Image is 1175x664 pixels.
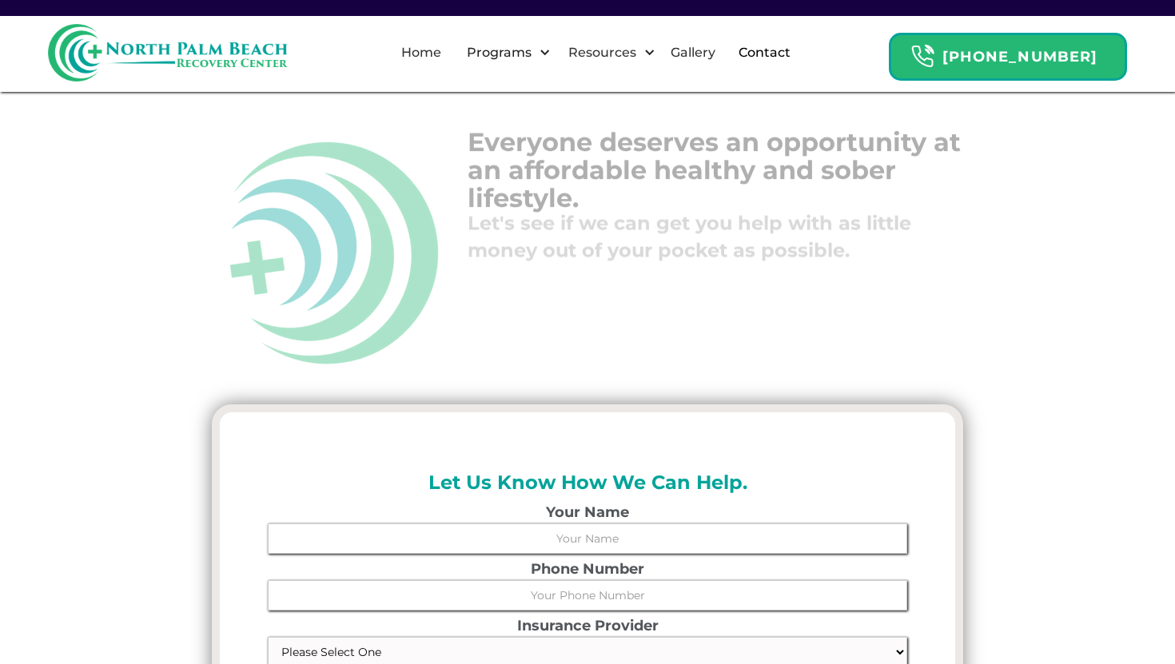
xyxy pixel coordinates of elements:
label: Insurance Provider [268,618,907,633]
label: Your Name [268,505,907,519]
img: Header Calendar Icons [910,44,934,69]
a: Home [392,27,451,78]
strong: [PHONE_NUMBER] [942,48,1097,66]
input: Your Phone Number [268,580,907,610]
a: Gallery [661,27,725,78]
a: Contact [729,27,800,78]
div: Resources [564,43,640,62]
p: ‍ [468,210,963,264]
h1: Everyone deserves an opportunity at an affordable healthy and sober lifestyle. [468,128,963,213]
strong: Let's see if we can get you help with as little money out of your pocket as possible. [468,212,911,262]
div: Programs [453,27,555,78]
div: Programs [463,43,536,62]
a: Header Calendar Icons[PHONE_NUMBER] [889,25,1127,81]
label: Phone Number [268,562,907,576]
h2: Let Us Know How We Can Help. [268,468,907,497]
input: Your Name [268,523,907,554]
div: Resources [555,27,659,78]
